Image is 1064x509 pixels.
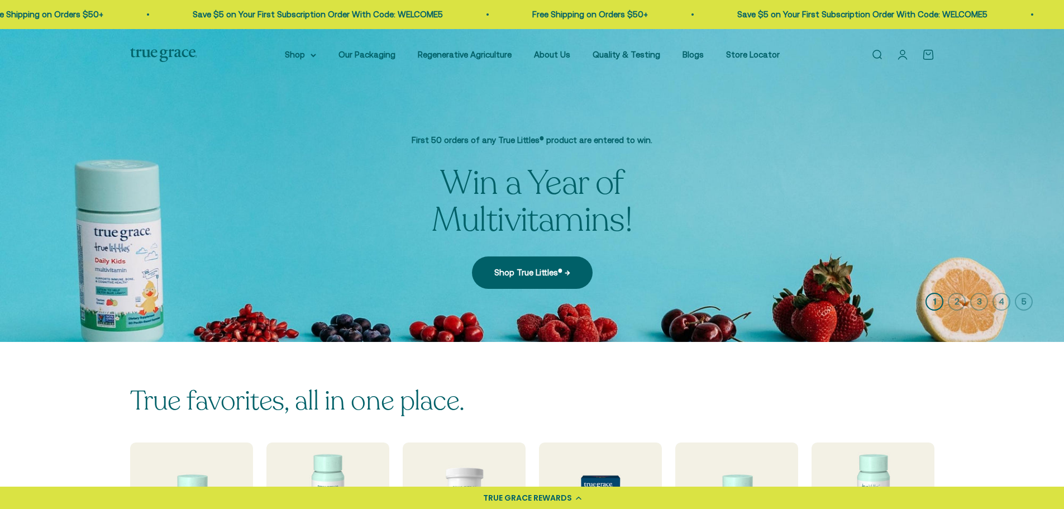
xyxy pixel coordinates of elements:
[726,8,976,21] p: Save $5 on Your First Subscription Order With Code: WELCOME5
[726,50,780,59] a: Store Locator
[593,50,660,59] a: Quality & Testing
[925,293,943,311] button: 1
[970,293,988,311] button: 3
[483,492,572,504] div: TRUE GRACE REWARDS
[181,8,431,21] p: Save $5 on Your First Subscription Order With Code: WELCOME5
[472,256,593,289] a: Shop True Littles® →
[1015,293,1033,311] button: 5
[534,50,570,59] a: About Us
[285,48,316,61] summary: Shop
[432,160,633,243] split-lines: Win a Year of Multivitamins!
[948,293,966,311] button: 2
[683,50,704,59] a: Blogs
[418,50,512,59] a: Regenerative Agriculture
[130,383,465,419] split-lines: True favorites, all in one place.
[338,50,395,59] a: Our Packaging
[521,9,636,19] a: Free Shipping on Orders $50+
[348,134,717,147] p: First 50 orders of any True Littles® product are entered to win.
[993,293,1010,311] button: 4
